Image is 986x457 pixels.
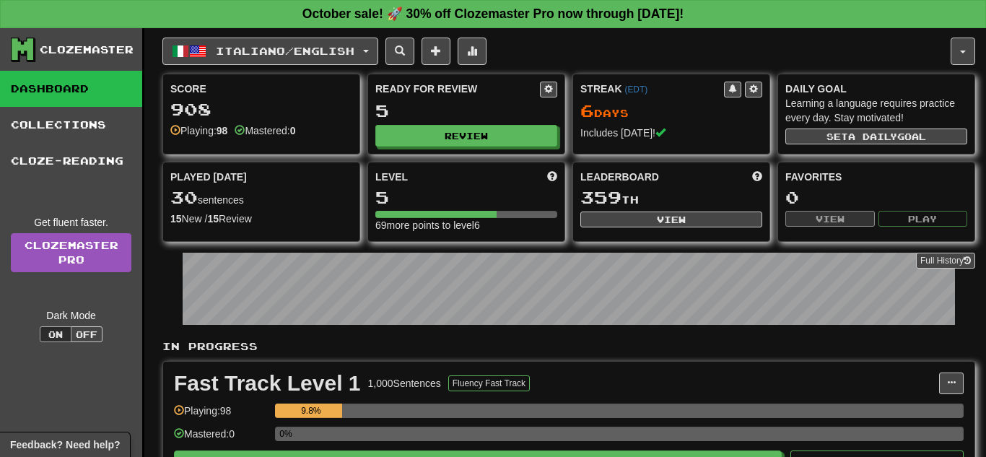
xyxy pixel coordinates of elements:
[580,188,762,207] div: th
[368,376,441,391] div: 1,000 Sentences
[752,170,762,184] span: This week in points, UTC
[375,170,408,184] span: Level
[11,233,131,272] a: ClozemasterPro
[174,373,361,394] div: Fast Track Level 1
[448,375,530,391] button: Fluency Fast Track
[785,96,967,125] div: Learning a language requires practice every day. Stay motivated!
[547,170,557,184] span: Score more points to level up
[170,212,352,226] div: New / Review
[580,102,762,121] div: Day s
[580,170,659,184] span: Leaderboard
[235,123,295,138] div: Mastered:
[580,187,621,207] span: 359
[11,215,131,230] div: Get fluent faster.
[174,404,268,427] div: Playing: 98
[375,188,557,206] div: 5
[290,125,296,136] strong: 0
[162,38,378,65] button: Italiano/English
[580,212,762,227] button: View
[11,308,131,323] div: Dark Mode
[216,45,354,57] span: Italiano / English
[624,84,647,95] a: (EDT)
[170,187,198,207] span: 30
[40,43,134,57] div: Clozemaster
[170,100,352,118] div: 908
[422,38,450,65] button: Add sentence to collection
[375,218,557,232] div: 69 more points to level 6
[71,326,102,342] button: Off
[878,211,968,227] button: Play
[302,6,684,21] strong: October sale! 🚀 30% off Clozemaster Pro now through [DATE]!
[916,253,975,269] button: Full History
[170,188,352,207] div: sentences
[580,100,594,121] span: 6
[279,404,342,418] div: 9.8%
[174,427,268,451] div: Mastered: 0
[785,211,875,227] button: View
[170,170,247,184] span: Played [DATE]
[848,131,897,142] span: a daily
[785,170,967,184] div: Favorites
[385,38,414,65] button: Search sentences
[375,82,540,96] div: Ready for Review
[785,82,967,96] div: Daily Goal
[785,188,967,206] div: 0
[580,82,724,96] div: Streak
[207,213,219,225] strong: 15
[40,326,71,342] button: On
[217,125,228,136] strong: 98
[375,125,557,147] button: Review
[162,339,975,354] p: In Progress
[458,38,487,65] button: More stats
[170,123,227,138] div: Playing:
[785,129,967,144] button: Seta dailygoal
[170,82,352,96] div: Score
[580,126,762,140] div: Includes [DATE]!
[375,102,557,120] div: 5
[170,213,182,225] strong: 15
[10,438,120,452] span: Open feedback widget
